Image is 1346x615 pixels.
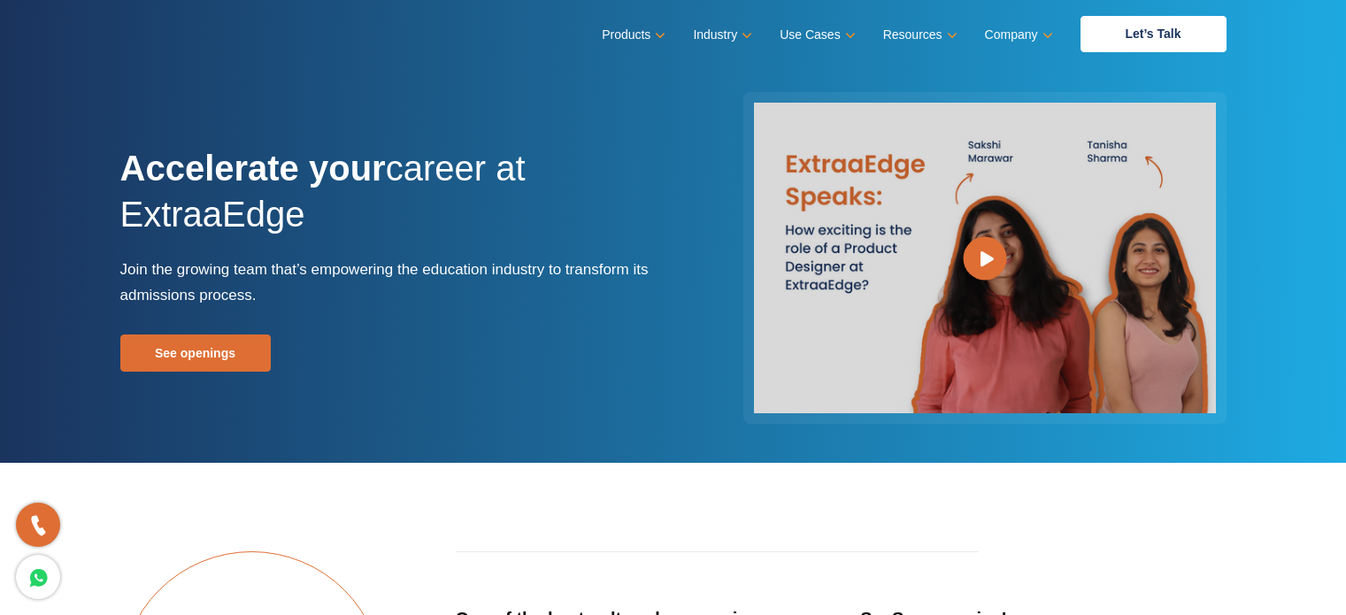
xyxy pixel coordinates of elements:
[883,22,954,48] a: Resources
[985,22,1050,48] a: Company
[1081,16,1227,52] a: Let’s Talk
[780,22,851,48] a: Use Cases
[120,257,660,308] p: Join the growing team that’s empowering the education industry to transform its admissions process.
[120,334,271,372] a: See openings
[693,22,749,48] a: Industry
[120,149,386,188] strong: Accelerate your
[120,145,660,257] h1: career at ExtraaEdge
[602,22,662,48] a: Products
